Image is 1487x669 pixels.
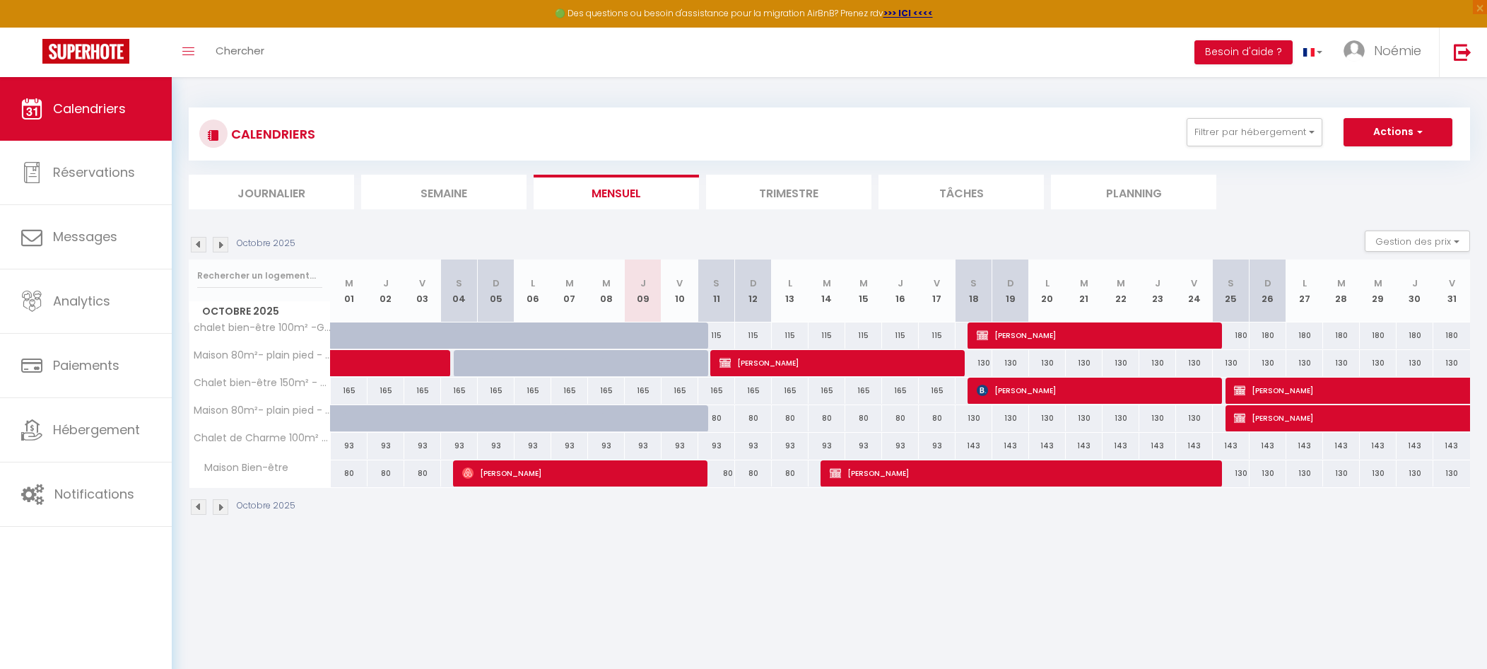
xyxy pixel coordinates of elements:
[1029,260,1066,322] th: 20
[735,260,772,322] th: 12
[192,322,333,333] span: chalet bien-être 100m² -Gîte les 4 saisons Chalain
[441,433,478,459] div: 93
[368,433,404,459] div: 93
[1228,277,1234,290] abbr: S
[809,260,845,322] th: 14
[441,260,478,322] th: 04
[1433,460,1470,487] div: 130
[1191,277,1197,290] abbr: V
[1139,405,1176,431] div: 130
[1029,433,1066,459] div: 143
[404,460,441,487] div: 80
[331,378,368,404] div: 165
[772,405,809,431] div: 80
[404,260,441,322] th: 03
[1139,433,1176,459] div: 143
[919,433,956,459] div: 93
[216,43,264,58] span: Chercher
[772,322,809,349] div: 115
[1360,260,1397,322] th: 29
[788,277,792,290] abbr: L
[1051,175,1216,209] li: Planning
[625,433,662,459] div: 93
[1103,433,1139,459] div: 143
[1412,277,1418,290] abbr: J
[1344,40,1365,62] img: ...
[1029,405,1066,431] div: 130
[772,378,809,404] div: 165
[1333,28,1439,77] a: ... Noémie
[53,421,140,438] span: Hébergement
[192,433,333,443] span: Chalet de Charme 100m² - Lac de chalain
[735,405,772,431] div: 80
[735,378,772,404] div: 165
[192,378,333,388] span: Chalet bien-être 150m² - Gîte les 4 saisons Chalain
[551,433,588,459] div: 93
[1433,322,1470,349] div: 180
[662,378,698,404] div: 165
[1323,433,1360,459] div: 143
[735,322,772,349] div: 115
[1397,350,1433,376] div: 130
[1213,322,1250,349] div: 180
[992,260,1029,322] th: 19
[898,277,903,290] abbr: J
[331,460,368,487] div: 80
[845,378,882,404] div: 165
[53,163,135,181] span: Réservations
[192,460,292,476] span: Maison Bien-être
[882,433,919,459] div: 93
[237,237,295,250] p: Octobre 2025
[1323,260,1360,322] th: 28
[1323,460,1360,487] div: 130
[1397,460,1433,487] div: 130
[882,260,919,322] th: 16
[1454,43,1471,61] img: logout
[719,349,952,376] span: [PERSON_NAME]
[456,277,462,290] abbr: S
[676,277,683,290] abbr: V
[1250,460,1286,487] div: 130
[956,433,992,459] div: 143
[331,260,368,322] th: 01
[1066,350,1103,376] div: 130
[750,277,757,290] abbr: D
[197,263,322,289] input: Rechercher un logement...
[706,175,871,209] li: Trimestre
[1117,277,1125,290] abbr: M
[1045,277,1050,290] abbr: L
[662,433,698,459] div: 93
[565,277,574,290] abbr: M
[1066,405,1103,431] div: 130
[419,277,425,290] abbr: V
[1080,277,1088,290] abbr: M
[383,277,389,290] abbr: J
[1433,350,1470,376] div: 130
[1397,433,1433,459] div: 143
[331,433,368,459] div: 93
[735,460,772,487] div: 80
[809,405,845,431] div: 80
[515,260,551,322] th: 06
[956,260,992,322] th: 18
[1360,433,1397,459] div: 143
[1213,350,1250,376] div: 130
[1397,322,1433,349] div: 180
[977,377,1209,404] span: [PERSON_NAME]
[830,460,1209,487] span: [PERSON_NAME]
[1213,433,1250,459] div: 143
[368,378,404,404] div: 165
[977,322,1209,349] span: [PERSON_NAME]
[478,260,515,322] th: 05
[1374,42,1421,59] span: Noémie
[53,228,117,245] span: Messages
[823,277,831,290] abbr: M
[1337,277,1346,290] abbr: M
[404,433,441,459] div: 93
[42,39,129,64] img: Super Booking
[956,405,992,431] div: 130
[588,378,625,404] div: 165
[956,350,992,376] div: 130
[1344,118,1452,146] button: Actions
[772,260,809,322] th: 13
